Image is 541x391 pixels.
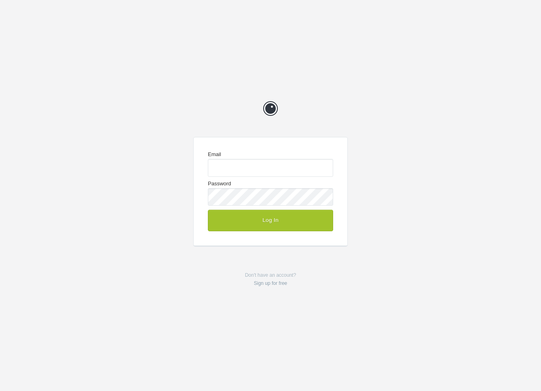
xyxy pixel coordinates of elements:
[193,271,348,288] p: Don't have an account?
[254,280,287,286] a: Sign up for free
[208,181,333,206] label: Password
[258,96,283,121] a: Prevue
[208,159,333,176] input: Email
[208,152,333,176] label: Email
[208,210,333,231] button: Log In
[208,188,333,206] input: Password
